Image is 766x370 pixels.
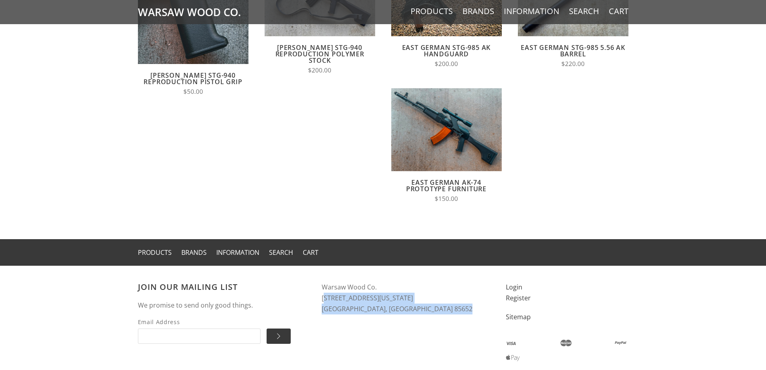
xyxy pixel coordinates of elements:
a: Products [138,248,172,257]
a: Search [269,248,293,257]
input: Email Address [138,329,261,344]
span: $200.00 [435,60,458,68]
a: Brands [462,6,494,17]
a: Information [216,248,259,257]
a: East German AK-74 Prototype Furniture [406,178,487,193]
a: Login [506,283,522,291]
a: [PERSON_NAME] STG-940 Reproduction Pistol Grip [144,71,242,86]
span: $220.00 [561,60,585,68]
span: $150.00 [435,194,458,203]
img: East German AK-74 Prototype Furniture [391,88,502,171]
span: $200.00 [308,66,331,74]
a: Products [411,6,453,17]
span: $50.00 [183,87,203,96]
span: Email Address [138,317,261,327]
a: Register [506,294,531,302]
a: Search [569,6,599,17]
a: Information [504,6,559,17]
a: East German STG-985 5.56 AK Barrel [521,43,625,58]
p: We promise to send only good things. [138,300,306,311]
input:  [267,329,291,344]
a: Cart [303,248,318,257]
a: Brands [181,248,207,257]
a: [PERSON_NAME] STG-940 Reproduction Polymer Stock [275,43,364,65]
a: Cart [609,6,628,17]
h3: Join our mailing list [138,282,306,292]
a: East German STG-985 AK Handguard [402,43,491,58]
a: Sitemap [506,312,531,321]
address: Warsaw Wood Co. [STREET_ADDRESS][US_STATE] [GEOGRAPHIC_DATA], [GEOGRAPHIC_DATA] 85652 [322,282,490,314]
